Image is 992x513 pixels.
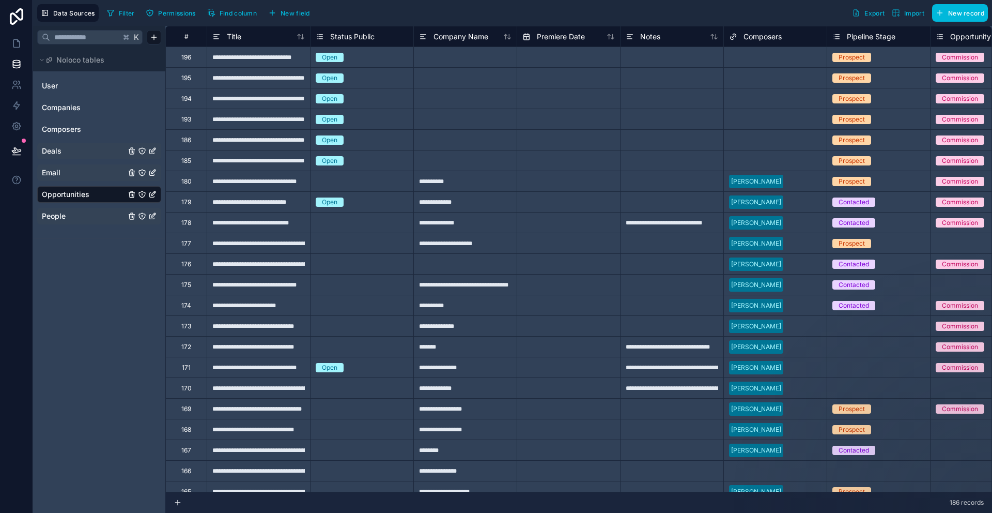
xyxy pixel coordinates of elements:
[103,5,138,21] button: Filter
[181,446,191,455] div: 167
[37,208,161,224] div: People
[942,156,978,165] div: Commission
[158,9,195,17] span: Permissions
[142,5,199,21] button: Permissions
[839,404,865,414] div: Prospect
[330,32,375,42] span: Status Public
[181,136,191,144] div: 186
[42,168,126,178] a: Email
[42,124,126,134] a: Composers
[181,157,191,165] div: 185
[848,4,888,22] button: Export
[42,146,126,156] a: Deals
[119,9,135,17] span: Filter
[181,384,192,393] div: 170
[942,301,978,310] div: Commission
[942,218,978,228] div: Commission
[731,260,781,269] div: [PERSON_NAME]
[181,198,191,206] div: 179
[181,322,191,330] div: 173
[181,343,191,351] div: 172
[181,488,191,496] div: 165
[37,78,161,94] div: User
[731,301,781,310] div: [PERSON_NAME]
[839,73,865,83] div: Prospect
[42,189,89,200] span: Opportunities
[322,115,337,124] div: Open
[839,156,865,165] div: Prospect
[42,168,60,178] span: Email
[942,53,978,62] div: Commission
[181,426,191,434] div: 168
[839,53,865,62] div: Prospect
[37,186,161,203] div: Opportunities
[53,9,95,17] span: Data Sources
[322,198,337,207] div: Open
[839,239,865,248] div: Prospect
[181,239,191,248] div: 177
[181,115,191,124] div: 193
[204,5,260,21] button: Find column
[942,73,978,83] div: Commission
[42,81,58,91] span: User
[37,99,161,116] div: Companies
[42,102,81,113] span: Companies
[322,53,337,62] div: Open
[174,33,199,40] div: #
[37,53,155,67] button: Noloco tables
[731,487,781,496] div: [PERSON_NAME]
[322,94,337,103] div: Open
[847,32,895,42] span: Pipeline Stage
[181,177,192,186] div: 180
[37,164,161,181] div: Email
[942,363,978,372] div: Commission
[42,189,126,200] a: Opportunities
[42,211,126,221] a: People
[942,135,978,145] div: Commission
[942,260,978,269] div: Commission
[731,363,781,372] div: [PERSON_NAME]
[743,32,782,42] span: Composers
[839,301,869,310] div: Contacted
[220,9,257,17] span: Find column
[839,425,865,434] div: Prospect
[181,260,191,268] div: 176
[181,74,191,82] div: 195
[181,467,191,475] div: 166
[942,177,978,186] div: Commission
[731,322,781,331] div: [PERSON_NAME]
[839,198,869,207] div: Contacted
[42,124,81,134] span: Composers
[942,94,978,103] div: Commission
[42,146,61,156] span: Deals
[731,198,781,207] div: [PERSON_NAME]
[904,9,924,17] span: Import
[42,81,126,91] a: User
[181,95,192,103] div: 194
[864,9,885,17] span: Export
[37,143,161,159] div: Deals
[731,218,781,228] div: [PERSON_NAME]
[731,342,781,352] div: [PERSON_NAME]
[181,219,191,227] div: 178
[281,9,310,17] span: New field
[181,405,191,413] div: 169
[181,53,191,62] div: 196
[181,301,191,310] div: 174
[942,198,978,207] div: Commission
[839,260,869,269] div: Contacted
[227,32,241,42] span: Title
[928,4,988,22] a: New record
[322,363,337,372] div: Open
[322,73,337,83] div: Open
[888,4,928,22] button: Import
[42,211,66,221] span: People
[839,115,865,124] div: Prospect
[182,364,191,372] div: 171
[839,135,865,145] div: Prospect
[942,404,978,414] div: Commission
[731,280,781,290] div: [PERSON_NAME]
[37,121,161,138] div: Composers
[433,32,488,42] span: Company Name
[731,384,781,393] div: [PERSON_NAME]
